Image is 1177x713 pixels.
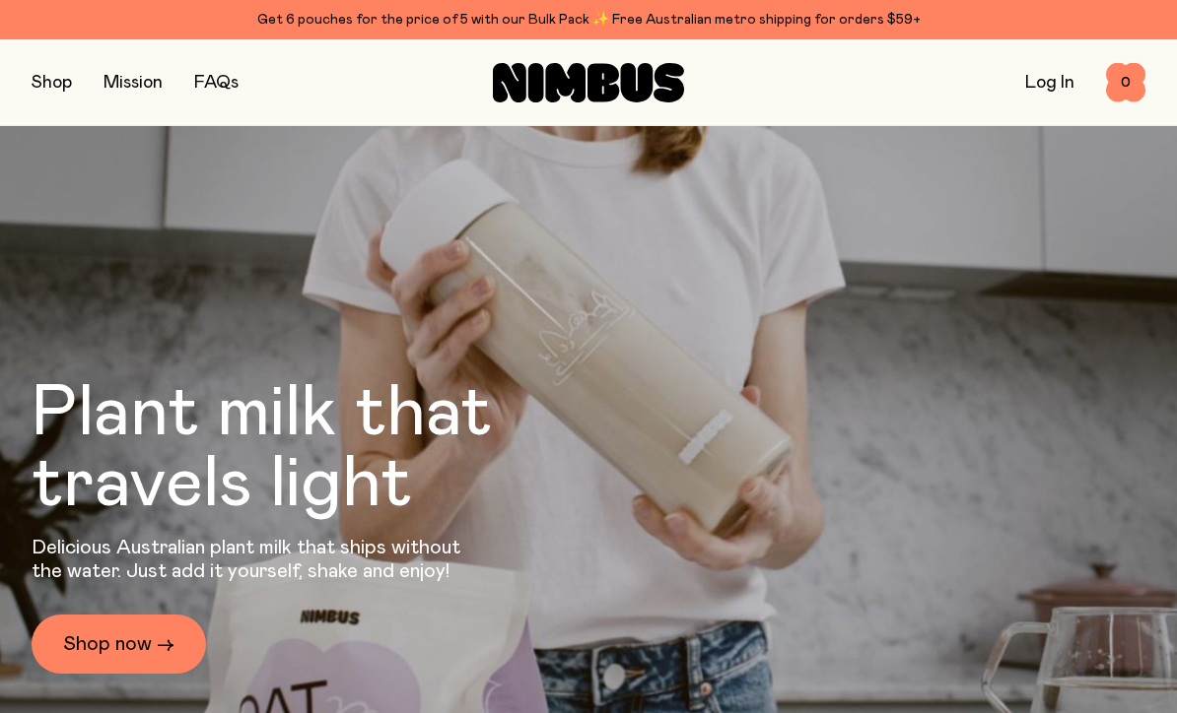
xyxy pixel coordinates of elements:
[32,536,473,583] p: Delicious Australian plant milk that ships without the water. Just add it yourself, shake and enjoy!
[1106,63,1145,102] button: 0
[1025,74,1074,92] a: Log In
[32,378,599,520] h1: Plant milk that travels light
[32,615,206,674] a: Shop now →
[194,74,239,92] a: FAQs
[104,74,163,92] a: Mission
[32,8,1145,32] div: Get 6 pouches for the price of 5 with our Bulk Pack ✨ Free Australian metro shipping for orders $59+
